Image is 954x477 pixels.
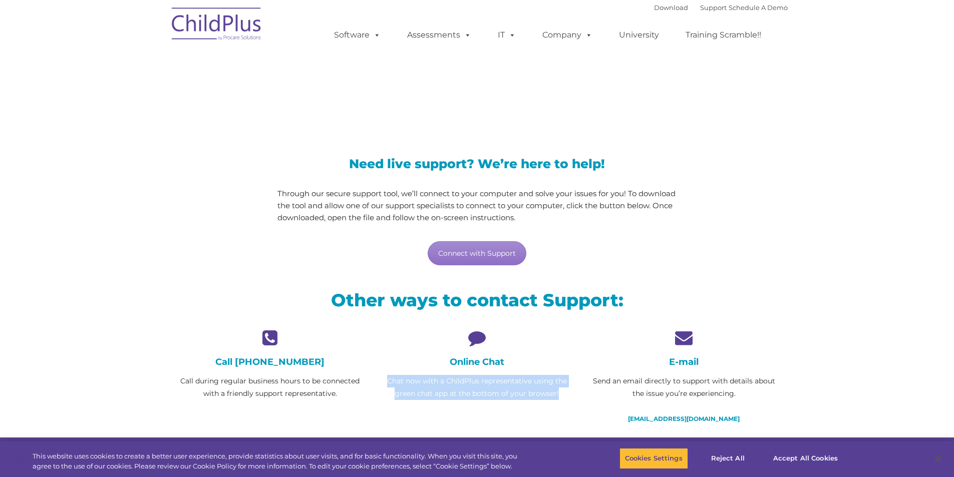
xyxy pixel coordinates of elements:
[654,4,688,12] a: Download
[588,375,780,400] p: Send an email directly to support with details about the issue you’re experiencing.
[532,25,602,45] a: Company
[676,25,771,45] a: Training Scramble!!
[174,289,780,311] h2: Other ways to contact Support:
[277,158,677,170] h3: Need live support? We’re here to help!
[174,356,366,367] h4: Call [PHONE_NUMBER]
[381,375,573,400] p: Chat now with a ChildPlus representative using the green chat app at the bottom of your browser!
[33,451,525,471] div: This website uses cookies to create a better user experience, provide statistics about user visit...
[700,4,727,12] a: Support
[619,448,688,469] button: Cookies Settings
[324,25,391,45] a: Software
[768,448,843,469] button: Accept All Cookies
[609,25,669,45] a: University
[628,415,740,422] a: [EMAIL_ADDRESS][DOMAIN_NAME]
[488,25,526,45] a: IT
[697,448,759,469] button: Reject All
[927,447,949,469] button: Close
[397,25,481,45] a: Assessments
[174,375,366,400] p: Call during regular business hours to be connected with a friendly support representative.
[381,356,573,367] h4: Online Chat
[588,356,780,367] h4: E-mail
[654,4,788,12] font: |
[729,4,788,12] a: Schedule A Demo
[428,241,526,265] a: Connect with Support
[277,188,677,224] p: Through our secure support tool, we’ll connect to your computer and solve your issues for you! To...
[174,72,549,103] span: LiveSupport with SplashTop
[167,1,267,51] img: ChildPlus by Procare Solutions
